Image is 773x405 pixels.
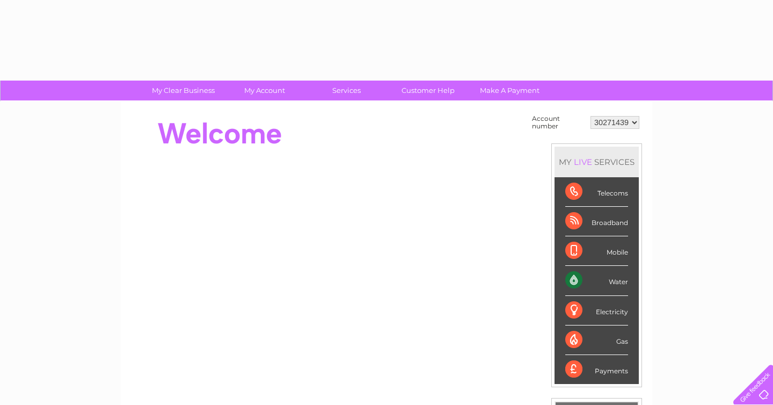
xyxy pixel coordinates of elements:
[572,157,594,167] div: LIVE
[565,355,628,384] div: Payments
[565,266,628,295] div: Water
[529,112,588,133] td: Account number
[565,296,628,326] div: Electricity
[139,81,228,100] a: My Clear Business
[565,207,628,236] div: Broadband
[565,236,628,266] div: Mobile
[465,81,554,100] a: Make A Payment
[565,177,628,207] div: Telecoms
[555,147,639,177] div: MY SERVICES
[221,81,309,100] a: My Account
[384,81,472,100] a: Customer Help
[565,326,628,355] div: Gas
[302,81,391,100] a: Services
